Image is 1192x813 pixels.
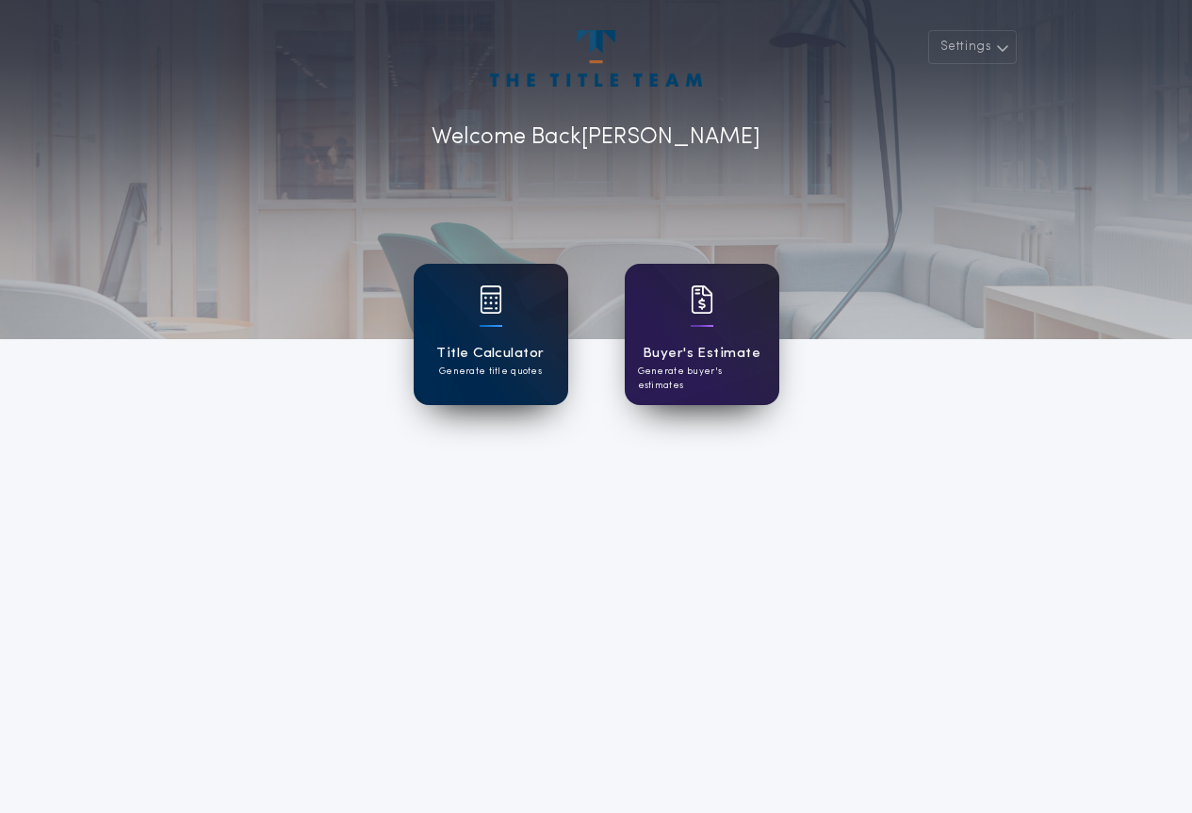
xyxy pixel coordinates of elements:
[436,343,544,365] h1: Title Calculator
[928,30,1017,64] button: Settings
[691,285,713,314] img: card icon
[643,343,760,365] h1: Buyer's Estimate
[490,30,701,87] img: account-logo
[439,365,542,379] p: Generate title quotes
[432,121,760,154] p: Welcome Back [PERSON_NAME]
[480,285,502,314] img: card icon
[638,365,766,393] p: Generate buyer's estimates
[625,264,779,405] a: card iconBuyer's EstimateGenerate buyer's estimates
[414,264,568,405] a: card iconTitle CalculatorGenerate title quotes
